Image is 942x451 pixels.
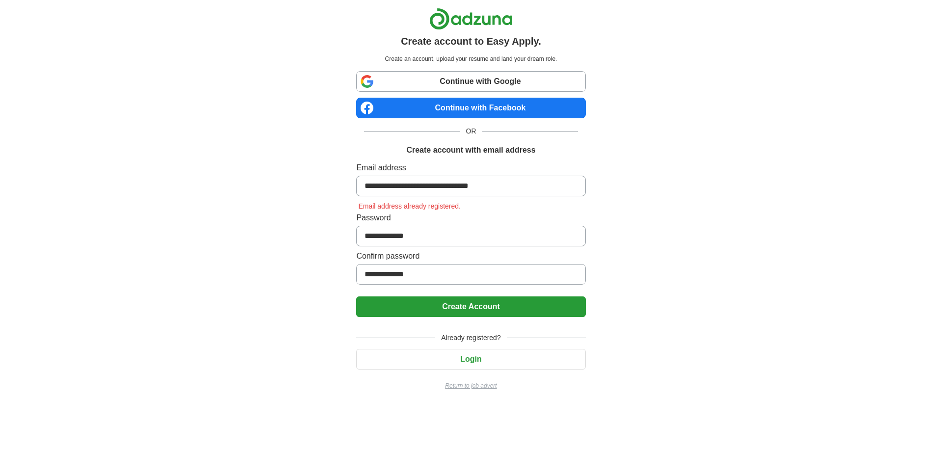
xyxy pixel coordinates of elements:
label: Confirm password [356,250,585,262]
label: Password [356,212,585,224]
button: Login [356,349,585,370]
span: OR [460,126,482,136]
label: Email address [356,162,585,174]
p: Create an account, upload your resume and land your dream role. [358,54,583,63]
span: Email address already registered. [356,202,463,210]
a: Continue with Google [356,71,585,92]
a: Login [356,355,585,363]
a: Continue with Facebook [356,98,585,118]
button: Create Account [356,296,585,317]
a: Return to job advert [356,381,585,390]
h1: Create account with email address [406,144,535,156]
img: Adzuna logo [429,8,513,30]
h1: Create account to Easy Apply. [401,34,541,49]
span: Already registered? [435,333,506,343]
